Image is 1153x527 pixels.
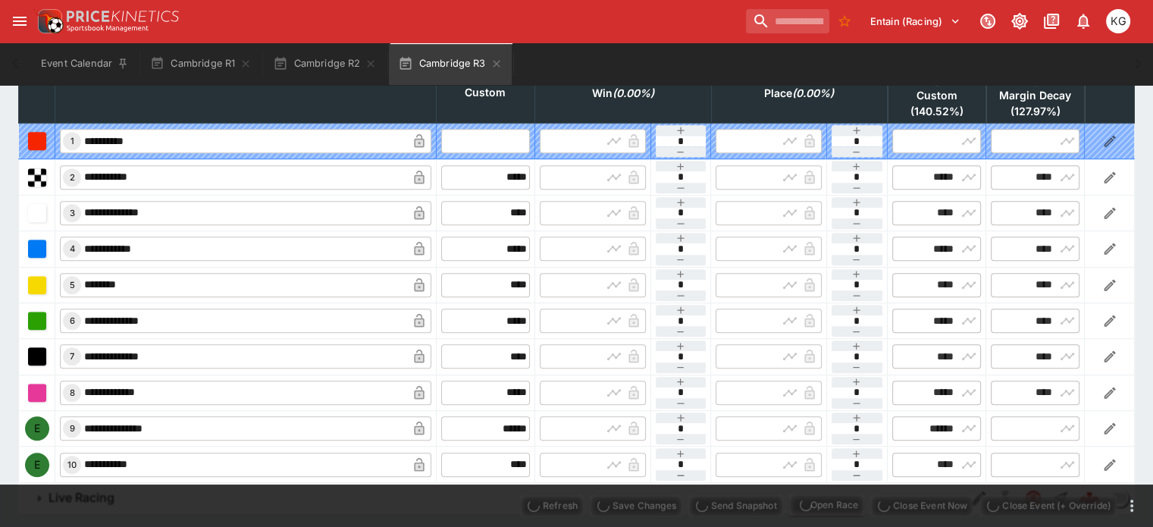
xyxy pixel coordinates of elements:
[1123,497,1141,515] button: more
[991,67,1079,118] div: excl. Emergencies (127.97%)
[6,8,33,35] button: open drawer
[892,89,981,102] span: Custom
[436,62,534,123] th: Custom
[67,136,77,146] span: 1
[991,89,1079,102] span: Margin Decay
[67,423,78,434] span: 9
[67,315,78,326] span: 6
[789,494,864,516] div: split button
[1006,8,1033,35] button: Toggle light/dark mode
[67,11,179,22] img: PriceKinetics
[32,42,138,85] button: Event Calendar
[33,6,64,36] img: PriceKinetics Logo
[389,42,511,85] button: Cambridge R3
[141,42,261,85] button: Cambridge R1
[861,9,970,33] button: Select Tenant
[1070,8,1097,35] button: Notifications
[1038,8,1065,35] button: Documentation
[18,483,965,513] button: Live Racing
[67,387,78,398] span: 8
[67,351,77,362] span: 7
[892,105,981,118] span: ( 140.52 %)
[613,84,654,102] em: ( 0.00 %)
[832,9,857,33] button: No Bookmarks
[1106,9,1130,33] div: Kevin Gutschlag
[264,42,386,85] button: Cambridge R2
[792,84,834,102] em: ( 0.00 %)
[746,9,829,33] input: search
[747,84,851,102] span: excl. Emergencies (0.00%)
[575,84,671,102] span: excl. Emergencies (0.00%)
[67,280,78,290] span: 5
[974,8,1001,35] button: Connected to PK
[1074,483,1104,513] a: f0cc9830-4c0c-48f5-8b0a-8a815db76849
[991,105,1079,118] span: ( 127.97 %)
[64,460,80,470] span: 10
[67,25,149,32] img: Sportsbook Management
[892,67,981,118] div: excl. Emergencies (100.02%)
[67,172,78,183] span: 2
[1101,5,1135,38] button: Kevin Gutschlag
[67,208,78,218] span: 3
[25,416,49,441] div: E
[67,243,78,254] span: 4
[25,453,49,477] div: E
